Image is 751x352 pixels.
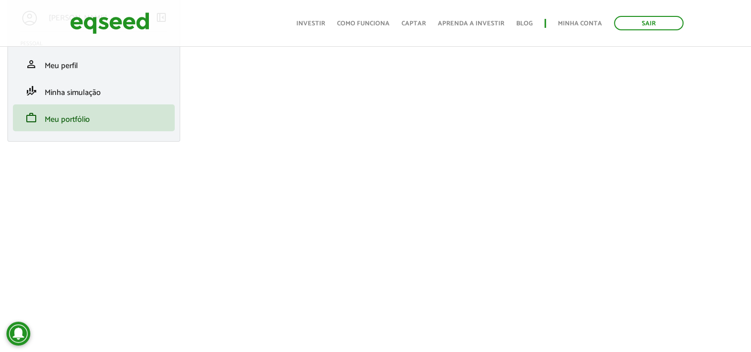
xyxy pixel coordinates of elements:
[25,112,37,124] span: work
[25,58,37,70] span: person
[70,10,149,36] img: EqSeed
[20,112,167,124] a: workMeu portfólio
[558,20,602,27] a: Minha conta
[337,20,390,27] a: Como funciona
[402,20,426,27] a: Captar
[516,20,533,27] a: Blog
[45,86,101,99] span: Minha simulação
[614,16,683,30] a: Sair
[20,85,167,97] a: finance_modeMinha simulação
[13,78,175,104] li: Minha simulação
[296,20,325,27] a: Investir
[25,85,37,97] span: finance_mode
[45,59,78,73] span: Meu perfil
[13,104,175,131] li: Meu portfólio
[20,58,167,70] a: personMeu perfil
[45,113,90,126] span: Meu portfólio
[13,51,175,78] li: Meu perfil
[438,20,504,27] a: Aprenda a investir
